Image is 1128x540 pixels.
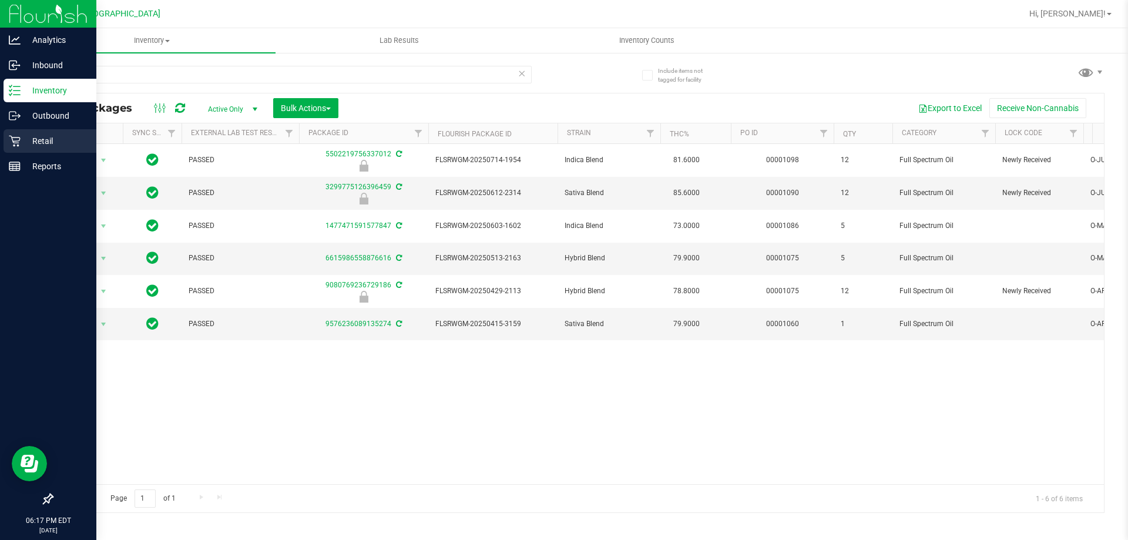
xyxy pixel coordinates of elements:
span: All Packages [61,102,144,115]
input: Search Package ID, Item Name, SKU, Lot or Part Number... [52,66,532,83]
span: Full Spectrum Oil [899,286,988,297]
span: Clear [518,66,526,81]
span: Sync from Compliance System [394,150,402,158]
a: Lock Code [1005,129,1042,137]
span: 5 [841,253,885,264]
a: Inventory [28,28,276,53]
a: Qty [843,130,856,138]
button: Bulk Actions [273,98,338,118]
span: 12 [841,286,885,297]
span: 5 [841,220,885,232]
p: Inventory [21,83,91,98]
a: Lab Results [276,28,523,53]
span: select [96,185,111,202]
span: Full Spectrum Oil [899,318,988,330]
inline-svg: Outbound [9,110,21,122]
a: Sync Status [132,129,177,137]
span: Sync from Compliance System [394,222,402,230]
span: Lab Results [364,35,435,46]
span: 78.8000 [667,283,706,300]
iframe: Resource center [12,446,47,481]
a: 00001060 [766,320,799,328]
a: PO ID [740,129,758,137]
a: Filter [280,123,299,143]
span: Sync from Compliance System [394,320,402,328]
a: Strain [567,129,591,137]
p: [DATE] [5,526,91,535]
span: FLSRWGM-20250612-2314 [435,187,550,199]
span: Full Spectrum Oil [899,253,988,264]
span: PASSED [189,155,292,166]
span: Page of 1 [100,489,185,508]
span: Full Spectrum Oil [899,220,988,232]
span: In Sync [146,316,159,332]
span: In Sync [146,217,159,234]
span: Sync from Compliance System [394,183,402,191]
a: Filter [976,123,995,143]
span: Sync from Compliance System [394,281,402,289]
span: 12 [841,187,885,199]
a: Filter [1064,123,1083,143]
p: Reports [21,159,91,173]
span: PASSED [189,220,292,232]
div: Newly Received [297,160,430,172]
span: PASSED [189,253,292,264]
inline-svg: Inventory [9,85,21,96]
inline-svg: Inbound [9,59,21,71]
span: Bulk Actions [281,103,331,113]
span: 1 - 6 of 6 items [1026,489,1092,507]
a: 9576236089135274 [325,320,391,328]
span: select [96,218,111,234]
a: 1477471591577847 [325,222,391,230]
button: Receive Non-Cannabis [989,98,1086,118]
span: Include items not tagged for facility [658,66,717,84]
span: select [96,152,111,169]
span: Hybrid Blend [565,286,653,297]
a: Package ID [308,129,348,137]
span: 1 [841,318,885,330]
span: 85.6000 [667,185,706,202]
p: Analytics [21,33,91,47]
span: Sativa Blend [565,187,653,199]
span: PASSED [189,187,292,199]
button: Export to Excel [911,98,989,118]
span: Sync from Compliance System [394,254,402,262]
span: 73.0000 [667,217,706,234]
span: Indica Blend [565,155,653,166]
span: Inventory [28,35,276,46]
span: 12 [841,155,885,166]
a: 5502219756337012 [325,150,391,158]
a: 00001090 [766,189,799,197]
span: 81.6000 [667,152,706,169]
span: [GEOGRAPHIC_DATA] [80,9,160,19]
span: FLSRWGM-20250429-2113 [435,286,550,297]
span: FLSRWGM-20250603-1602 [435,220,550,232]
div: Newly Received [297,193,430,204]
span: In Sync [146,283,159,299]
a: 3299775126396459 [325,183,391,191]
span: 79.9000 [667,250,706,267]
span: 79.9000 [667,316,706,333]
a: External Lab Test Result [191,129,283,137]
inline-svg: Reports [9,160,21,172]
inline-svg: Retail [9,135,21,147]
p: Inbound [21,58,91,72]
span: Hi, [PERSON_NAME]! [1029,9,1106,18]
span: FLSRWGM-20250415-3159 [435,318,550,330]
span: Sativa Blend [565,318,653,330]
a: 6615986558876616 [325,254,391,262]
a: Category [902,129,936,137]
a: 00001098 [766,156,799,164]
span: PASSED [189,286,292,297]
inline-svg: Analytics [9,34,21,46]
span: In Sync [146,152,159,168]
a: THC% [670,130,689,138]
span: select [96,283,111,300]
span: select [96,316,111,333]
span: Newly Received [1002,155,1076,166]
a: Filter [409,123,428,143]
a: 00001086 [766,222,799,230]
a: 00001075 [766,287,799,295]
span: PASSED [189,318,292,330]
p: 06:17 PM EDT [5,515,91,526]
